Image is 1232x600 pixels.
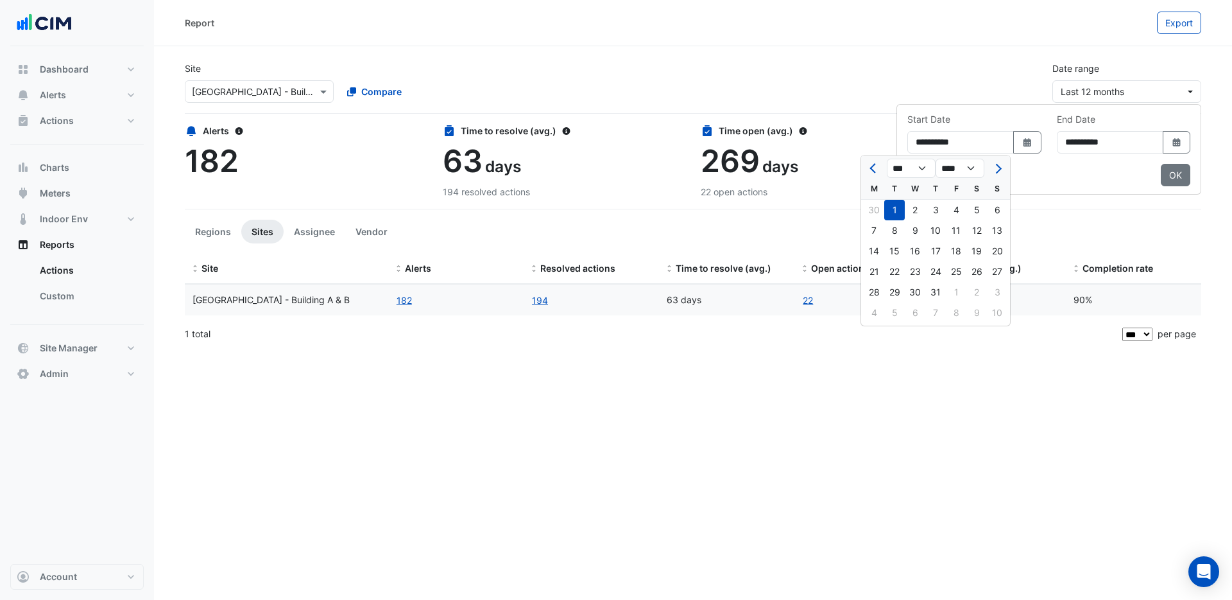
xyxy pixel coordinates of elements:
div: T [884,179,905,199]
div: Thursday, November 7, 2024 [925,303,946,323]
div: Friday, October 25, 2024 [946,261,966,282]
div: Saturday, October 5, 2024 [966,200,987,220]
span: Time to resolve (avg.) [676,263,771,274]
div: Thursday, October 31, 2024 [925,282,946,303]
img: Company Logo [15,10,73,36]
span: days [762,157,798,176]
div: Time to resolve (avg.) [443,124,685,137]
div: 13 [987,220,1007,241]
span: Completion rate [1082,263,1153,274]
div: Saturday, October 12, 2024 [966,220,987,241]
div: Monday, October 28, 2024 [864,282,884,303]
fa-icon: Select Date [1022,137,1033,148]
div: Saturday, November 2, 2024 [966,282,987,303]
span: Resolved actions [540,263,615,274]
div: Sunday, November 10, 2024 [987,303,1007,323]
app-icon: Dashboard [17,63,30,76]
div: Friday, October 11, 2024 [946,220,966,241]
app-icon: Meters [17,187,30,200]
div: Friday, October 18, 2024 [946,241,966,261]
div: 16 [905,241,925,261]
label: Start Date [907,112,950,126]
div: 11 [946,220,966,241]
div: Wednesday, October 23, 2024 [905,261,925,282]
div: 30 [864,200,884,220]
div: Report [185,16,214,30]
span: Compare [361,85,402,98]
span: Admin [40,367,69,380]
div: 6 [905,303,925,323]
div: 21 [864,261,884,282]
div: Wednesday, November 6, 2024 [905,303,925,323]
div: 4 [864,303,884,323]
span: Reports [40,238,74,251]
div: 29 [884,282,905,303]
div: 17 [925,241,946,261]
app-icon: Reports [17,238,30,251]
div: dropDown [896,104,1201,195]
button: Actions [10,108,144,134]
span: Charts [40,161,69,174]
div: Monday, October 14, 2024 [864,241,884,261]
div: Time open (avg.) [701,124,943,137]
div: Thursday, October 10, 2024 [925,220,946,241]
div: Saturday, October 26, 2024 [966,261,987,282]
app-icon: Admin [17,367,30,380]
a: Custom [30,283,144,309]
span: 63 [443,142,483,180]
div: T [925,179,946,199]
div: Tuesday, October 1, 2024 [884,200,905,220]
div: 7 [864,220,884,241]
div: 27 [987,261,1007,282]
button: Vendor [345,220,398,243]
button: Next month [989,158,1005,179]
div: 22 [884,261,905,282]
div: Thursday, October 17, 2024 [925,241,946,261]
div: Friday, November 1, 2024 [946,282,966,303]
fa-icon: Select Date [1171,137,1183,148]
span: 182 [185,142,239,180]
div: 19 [966,241,987,261]
div: Monday, September 30, 2024 [864,200,884,220]
button: Assignee [284,220,345,243]
div: Completion (%) = Resolved Actions / (Resolved Actions + Open Actions) [1074,261,1193,276]
div: Monday, October 21, 2024 [864,261,884,282]
div: 3 [987,282,1007,303]
button: Regions [185,220,241,243]
div: 31 [925,282,946,303]
a: 194 [531,293,549,308]
app-icon: Site Manager [17,342,30,355]
div: Sunday, November 3, 2024 [987,282,1007,303]
span: days [485,157,521,176]
button: Sites [241,220,284,243]
div: Tuesday, October 15, 2024 [884,241,905,261]
div: Tuesday, October 8, 2024 [884,220,905,241]
div: 1 [884,200,905,220]
div: S [987,179,1007,199]
div: Tuesday, October 29, 2024 [884,282,905,303]
a: 22 [802,293,814,308]
div: W [905,179,925,199]
span: Dashboard [40,63,89,76]
span: Alerts [40,89,66,101]
div: Saturday, November 9, 2024 [966,303,987,323]
div: 1 total [185,318,1120,350]
a: Actions [30,258,144,283]
div: 28 [864,282,884,303]
button: Export [1157,12,1201,34]
button: Admin [10,361,144,387]
select: Select month [887,159,936,178]
div: Wednesday, October 9, 2024 [905,220,925,241]
div: S [966,179,987,199]
app-icon: Indoor Env [17,213,30,225]
span: Pinnacle Office Park - Building A & B [193,294,350,305]
div: 63 days [667,293,787,308]
span: Account [40,570,77,583]
div: Open Intercom Messenger [1188,556,1219,587]
div: Wednesday, October 2, 2024 [905,200,925,220]
button: 182 [396,293,413,308]
div: Monday, November 4, 2024 [864,303,884,323]
label: Site [185,62,201,75]
div: Thursday, October 3, 2024 [925,200,946,220]
div: 2 [966,282,987,303]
